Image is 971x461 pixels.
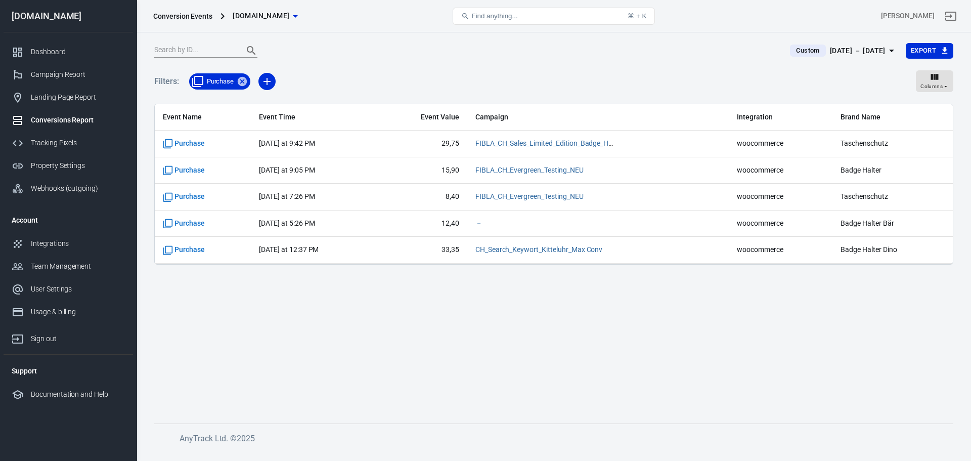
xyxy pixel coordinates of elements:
[4,323,133,350] a: Sign out
[475,166,584,174] a: FIBLA_CH_Evergreen_Testing_NEU
[31,160,125,171] div: Property Settings
[830,45,886,57] div: [DATE] － [DATE]
[937,411,961,436] iframe: Intercom live chat
[475,192,584,202] span: FIBLA_CH_Evergreen_Testing_NEU
[841,219,945,229] span: Badge Halter Bär
[792,46,823,56] span: Custom
[385,219,459,229] span: 12,40
[475,139,652,147] a: FIBLA_CH_Sales_Limited_Edition_Badge_Halter_Sommer
[4,359,133,383] li: Support
[841,165,945,176] span: Badge Halter
[4,109,133,132] a: Conversions Report
[259,245,319,254] time: 2025-08-08T12:37:29+02:00
[154,65,179,98] h5: Filters:
[475,139,617,149] span: FIBLA_CH_Sales_Limited_Edition_Badge_Halter_Sommer
[31,307,125,317] div: Usage & billing
[259,112,369,122] span: Event Time
[4,278,133,301] a: User Settings
[881,11,935,21] div: Account id: lFeZapHD
[475,219,482,227] a: －
[154,44,235,57] input: Search by ID...
[4,208,133,232] li: Account
[31,389,125,400] div: Documentation and Help
[841,112,945,122] span: Brand Name
[841,139,945,149] span: Taschenschutz
[180,432,938,445] h6: AnyTrack Ltd. © 2025
[163,245,205,255] span: Standard event name
[4,177,133,200] a: Webhooks (outgoing)
[31,261,125,272] div: Team Management
[163,112,243,122] span: Event Name
[628,12,646,20] div: ⌘ + K
[475,245,603,255] span: CH_Search_Keywort_Kitteluhr_Max Conv
[475,112,617,122] span: Campaign
[4,12,133,21] div: [DOMAIN_NAME]
[31,47,125,57] div: Dashboard
[385,192,459,202] span: 8,40
[4,232,133,255] a: Integrations
[31,138,125,148] div: Tracking Pixels
[239,38,263,63] button: Search
[4,255,133,278] a: Team Management
[782,43,905,59] button: Custom[DATE] － [DATE]
[471,12,517,20] span: Find anything...
[916,70,953,93] button: Columns
[31,92,125,103] div: Landing Page Report
[153,11,212,21] div: Conversion Events
[189,73,251,90] div: Purchase
[259,166,315,174] time: 2025-08-08T21:05:51+02:00
[259,219,315,227] time: 2025-08-08T17:26:58+02:00
[841,192,945,202] span: Taschenschutz
[4,132,133,154] a: Tracking Pixels
[939,4,963,28] a: Sign out
[163,219,205,229] span: Standard event name
[4,40,133,63] a: Dashboard
[737,139,824,149] span: woocommerce
[31,333,125,344] div: Sign out
[259,192,315,200] time: 2025-08-08T19:26:10+02:00
[31,115,125,125] div: Conversions Report
[229,7,301,25] button: [DOMAIN_NAME]
[841,245,945,255] span: Badge Halter Dino
[906,43,953,59] button: Export
[155,104,953,264] div: scrollable content
[737,112,824,122] span: Integration
[920,82,943,91] span: Columns
[475,192,584,200] a: FIBLA_CH_Evergreen_Testing_NEU
[31,183,125,194] div: Webhooks (outgoing)
[737,192,824,202] span: woocommerce
[4,86,133,109] a: Landing Page Report
[201,76,240,87] span: Purchase
[31,69,125,80] div: Campaign Report
[4,154,133,177] a: Property Settings
[163,139,205,149] span: Standard event name
[475,245,603,254] a: CH_Search_Keywort_Kitteluhr_Max Conv
[385,245,459,255] span: 33,35
[31,238,125,249] div: Integrations
[385,165,459,176] span: 15,90
[737,219,824,229] span: woocommerce
[737,165,824,176] span: woocommerce
[453,8,655,25] button: Find anything...⌘ + K
[163,165,205,176] span: Standard event name
[385,112,459,122] span: Event Value
[475,219,482,229] span: －
[4,301,133,323] a: Usage & billing
[385,139,459,149] span: 29,75
[737,245,824,255] span: woocommerce
[233,10,289,22] span: pflegetasche.ch
[31,284,125,295] div: User Settings
[475,165,584,176] span: FIBLA_CH_Evergreen_Testing_NEU
[259,139,315,147] time: 2025-08-08T21:42:30+02:00
[4,63,133,86] a: Campaign Report
[163,192,205,202] span: Standard event name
